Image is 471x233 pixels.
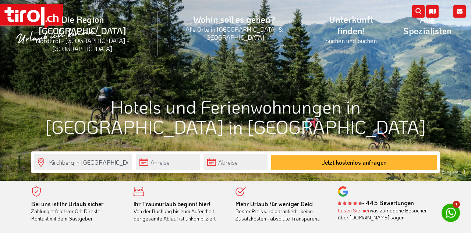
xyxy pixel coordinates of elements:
[271,155,437,170] button: Jetzt kostenlos anfragen
[391,6,464,44] a: Alle Spezialisten
[34,154,132,170] input: Wo soll's hingehen?
[16,36,149,53] small: Nordtirol - [GEOGRAPHIC_DATA] - [GEOGRAPHIC_DATA]
[203,154,268,170] input: Abreise
[453,5,466,18] i: Kontakt
[134,200,210,208] b: Ihr Traumurlaub beginnt hier!
[31,200,123,222] div: Zahlung erfolgt vor Ort. Direkter Kontakt mit dem Gastgeber
[442,204,460,222] a: 1
[426,5,439,18] i: Karte öffnen
[235,200,313,208] b: Mehr Urlaub für weniger Geld
[338,207,429,221] div: was zufriedene Besucher über [DOMAIN_NAME] sagen
[338,207,370,214] a: Lesen Sie hier
[31,200,103,208] b: Bei uns ist Ihr Urlaub sicher
[31,96,440,137] h1: Hotels und Ferienwohnungen in [GEOGRAPHIC_DATA] in [GEOGRAPHIC_DATA]
[134,200,225,222] div: Von der Buchung bis zum Aufenthalt, der gesamte Ablauf ist unkompliziert
[166,25,302,41] small: Alle Orte in [GEOGRAPHIC_DATA] & [GEOGRAPHIC_DATA]
[311,6,391,53] a: Unterkunft finden!Suchen und buchen
[157,6,311,49] a: Wohin soll es gehen?Alle Orte in [GEOGRAPHIC_DATA] & [GEOGRAPHIC_DATA]
[235,200,327,222] div: Bester Preis wird garantiert - keine Zusatzkosten - absolute Transparenz
[338,199,414,207] b: - 445 Bewertungen
[136,154,200,170] input: Anreise
[453,201,460,208] span: 1
[320,36,382,44] small: Suchen und buchen
[7,6,157,61] a: Die Region [GEOGRAPHIC_DATA]Nordtirol - [GEOGRAPHIC_DATA] - [GEOGRAPHIC_DATA]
